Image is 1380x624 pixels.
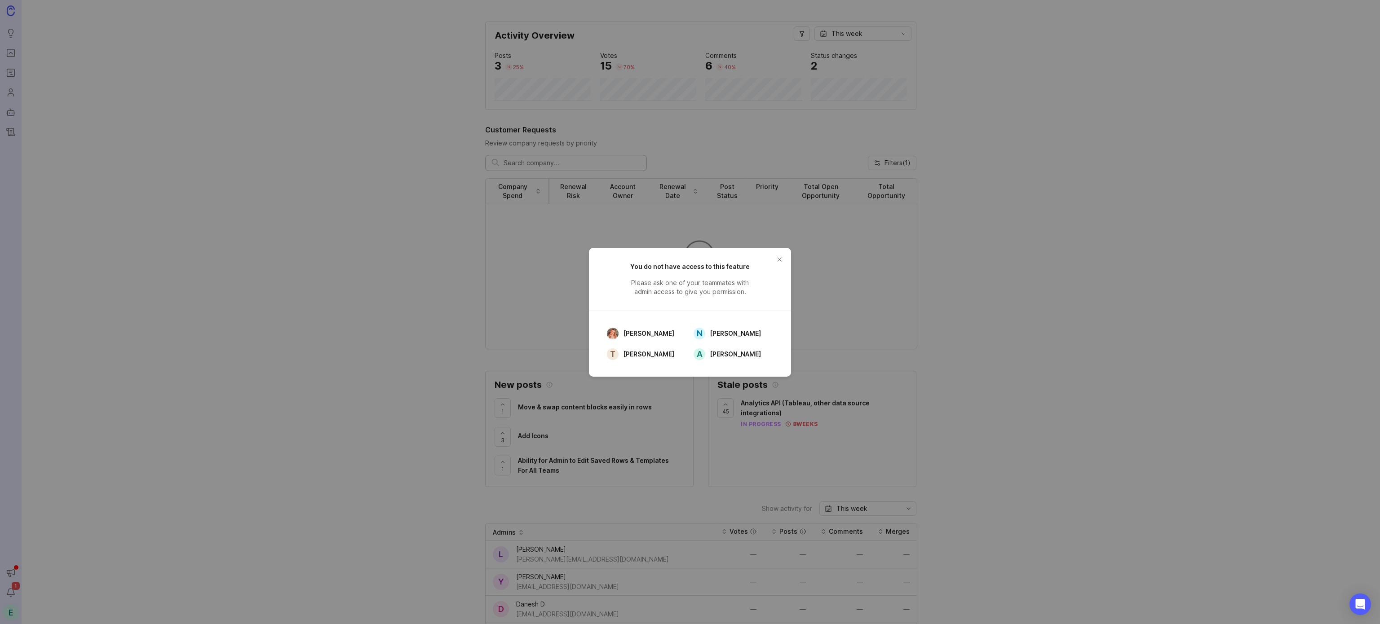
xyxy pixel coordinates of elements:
[772,252,787,267] button: close button
[623,262,757,271] h2: You do not have access to this feature
[623,278,757,296] span: Please ask one of your teammates with admin access to give you permission.
[694,328,705,339] div: N
[603,346,685,362] a: T[PERSON_NAME]
[694,348,705,360] div: A
[1349,593,1371,615] div: Open Intercom Messenger
[607,348,619,360] div: T
[604,328,622,339] img: Bronwen W
[623,349,674,359] span: [PERSON_NAME]
[690,346,771,362] a: A[PERSON_NAME]
[710,349,761,359] span: [PERSON_NAME]
[603,325,685,342] a: Bronwen W[PERSON_NAME]
[710,329,761,338] span: [PERSON_NAME]
[623,329,674,338] span: [PERSON_NAME]
[690,325,771,342] a: N[PERSON_NAME]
